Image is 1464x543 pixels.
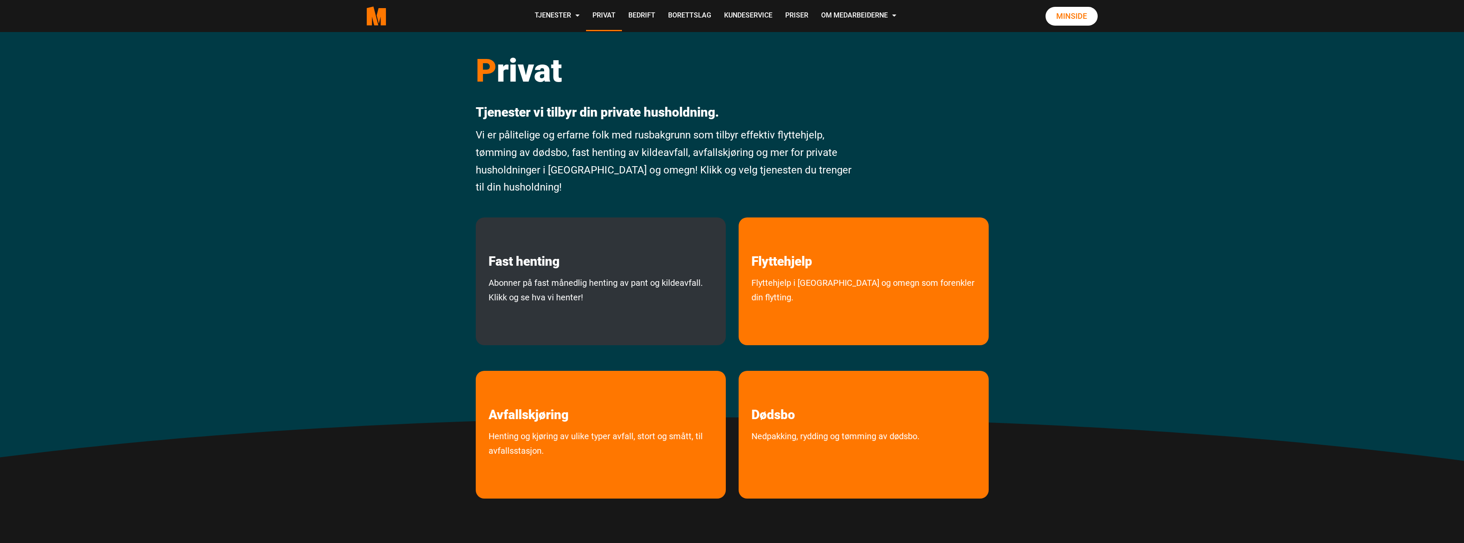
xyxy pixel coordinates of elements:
a: Om Medarbeiderne [815,1,903,31]
a: Kundeservice [718,1,779,31]
a: Bedrift [622,1,662,31]
a: Henting og kjøring av ulike typer avfall, stort og smått, til avfallsstasjon. [476,429,726,494]
a: Abonner på fast månedlig avhenting av pant og kildeavfall. Klikk og se hva vi henter! [476,276,726,341]
a: Minside [1046,7,1098,26]
a: Borettslag [662,1,718,31]
p: Vi er pålitelige og erfarne folk med rusbakgrunn som tilbyr effektiv flyttehjelp, tømming av døds... [476,126,857,196]
a: Privat [586,1,622,31]
p: Tjenester vi tilbyr din private husholdning. [476,105,857,120]
a: les mer om Dødsbo [739,371,808,423]
a: les mer om Flyttehjelp [739,217,825,269]
a: Flyttehjelp i [GEOGRAPHIC_DATA] og omegn som forenkler din flytting. [739,276,989,341]
a: Nedpakking, rydding og tømming av dødsbo. [739,429,932,480]
a: Priser [779,1,815,31]
a: Tjenester [528,1,586,31]
span: P [476,52,497,89]
a: les mer om Fast henting [476,217,572,269]
h1: rivat [476,51,857,90]
a: les mer om Avfallskjøring [476,371,581,423]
